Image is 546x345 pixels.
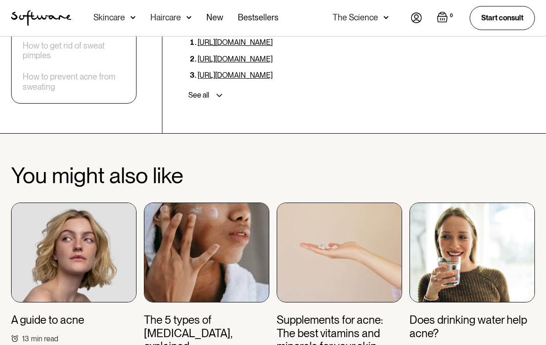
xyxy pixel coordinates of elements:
div: See all [188,91,209,100]
h2: You might also like [11,164,535,188]
a: [URL][DOMAIN_NAME] [198,55,273,64]
div: The Science [333,13,378,22]
img: arrow down [186,13,192,22]
img: arrow down [130,13,136,22]
a: How to get rid of sweat pimples [23,41,125,61]
a: How to prevent acne from sweating [23,72,125,92]
h3: Does drinking water help acne? [409,314,535,341]
div: 13 [22,335,29,344]
a: home [11,10,71,26]
a: [URL][DOMAIN_NAME] [198,71,273,80]
a: Start consult [470,6,535,30]
h3: A guide to acne [11,314,84,327]
a: [URL][DOMAIN_NAME] [198,38,273,47]
div: Skincare [93,13,125,22]
a: A guide to acne13min read [11,203,136,344]
a: Open empty cart [437,12,455,25]
img: arrow down [384,13,389,22]
img: Software Logo [11,10,71,26]
div: min read [31,335,58,344]
div: 0 [448,12,455,20]
div: Haircare [150,13,181,22]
